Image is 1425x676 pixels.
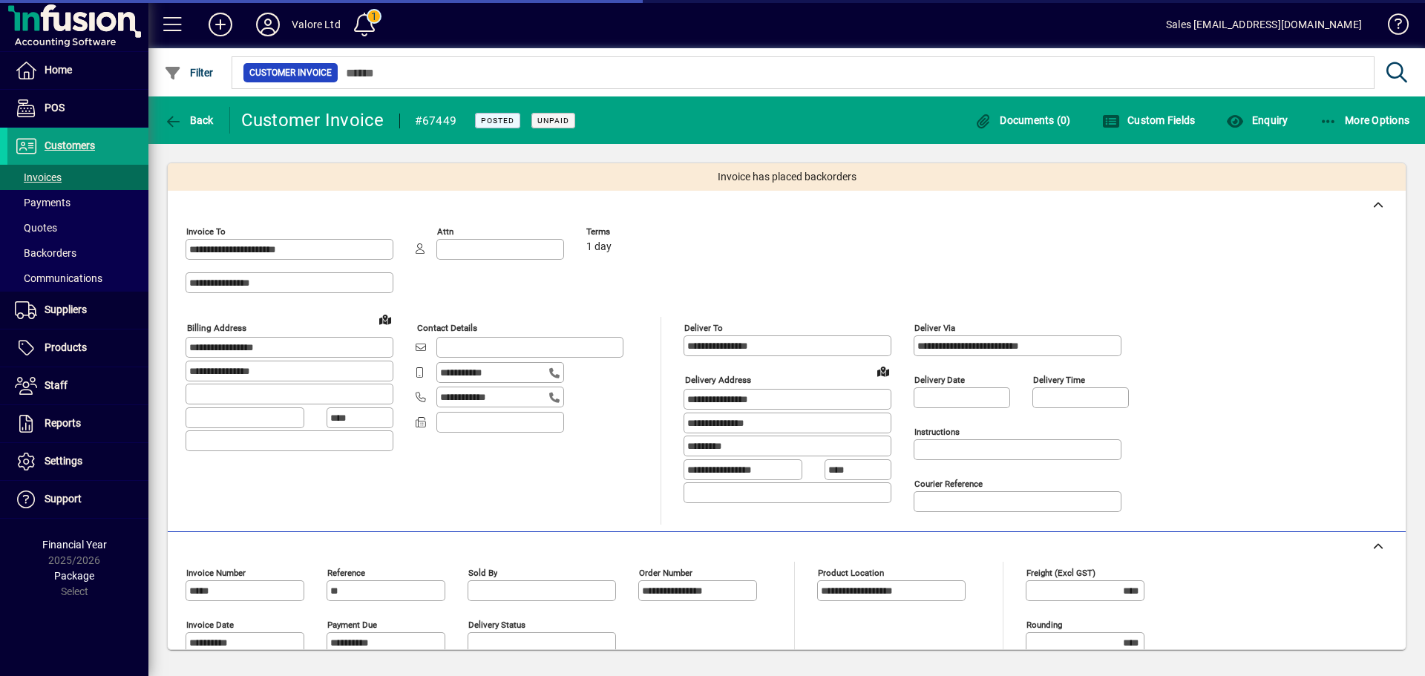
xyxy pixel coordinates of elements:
[373,307,397,331] a: View on map
[1222,107,1291,134] button: Enquiry
[1026,568,1095,578] mat-label: Freight (excl GST)
[7,165,148,190] a: Invoices
[7,52,148,89] a: Home
[45,493,82,505] span: Support
[415,109,457,133] div: #67449
[186,568,246,578] mat-label: Invoice number
[1033,375,1085,385] mat-label: Delivery time
[1377,3,1406,51] a: Knowledge Base
[45,140,95,151] span: Customers
[639,568,692,578] mat-label: Order number
[292,13,341,36] div: Valore Ltd
[914,323,955,333] mat-label: Deliver via
[42,539,107,551] span: Financial Year
[327,620,377,630] mat-label: Payment due
[7,443,148,480] a: Settings
[1026,620,1062,630] mat-label: Rounding
[1226,114,1288,126] span: Enquiry
[1102,114,1196,126] span: Custom Fields
[244,11,292,38] button: Profile
[15,197,71,209] span: Payments
[54,570,94,582] span: Package
[15,222,57,234] span: Quotes
[7,292,148,329] a: Suppliers
[7,190,148,215] a: Payments
[718,169,856,185] span: Invoice has placed backorders
[7,240,148,266] a: Backorders
[186,620,234,630] mat-label: Invoice date
[914,375,965,385] mat-label: Delivery date
[468,620,525,630] mat-label: Delivery status
[197,11,244,38] button: Add
[148,107,230,134] app-page-header-button: Back
[974,114,1071,126] span: Documents (0)
[7,90,148,127] a: POS
[1316,107,1414,134] button: More Options
[241,108,384,132] div: Customer Invoice
[914,479,983,489] mat-label: Courier Reference
[871,359,895,383] a: View on map
[1098,107,1199,134] button: Custom Fields
[468,568,497,578] mat-label: Sold by
[7,329,148,367] a: Products
[586,227,675,237] span: Terms
[1320,114,1410,126] span: More Options
[45,417,81,429] span: Reports
[7,367,148,404] a: Staff
[1166,13,1362,36] div: Sales [EMAIL_ADDRESS][DOMAIN_NAME]
[7,405,148,442] a: Reports
[684,323,723,333] mat-label: Deliver To
[818,568,884,578] mat-label: Product location
[45,341,87,353] span: Products
[537,116,569,125] span: Unpaid
[160,59,217,86] button: Filter
[164,67,214,79] span: Filter
[914,427,960,437] mat-label: Instructions
[7,481,148,518] a: Support
[45,455,82,467] span: Settings
[15,171,62,183] span: Invoices
[45,64,72,76] span: Home
[45,379,68,391] span: Staff
[45,102,65,114] span: POS
[15,272,102,284] span: Communications
[7,215,148,240] a: Quotes
[164,114,214,126] span: Back
[7,266,148,291] a: Communications
[45,303,87,315] span: Suppliers
[586,241,612,253] span: 1 day
[186,226,226,237] mat-label: Invoice To
[249,65,332,80] span: Customer Invoice
[971,107,1075,134] button: Documents (0)
[327,568,365,578] mat-label: Reference
[437,226,453,237] mat-label: Attn
[481,116,514,125] span: Posted
[15,247,76,259] span: Backorders
[160,107,217,134] button: Back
